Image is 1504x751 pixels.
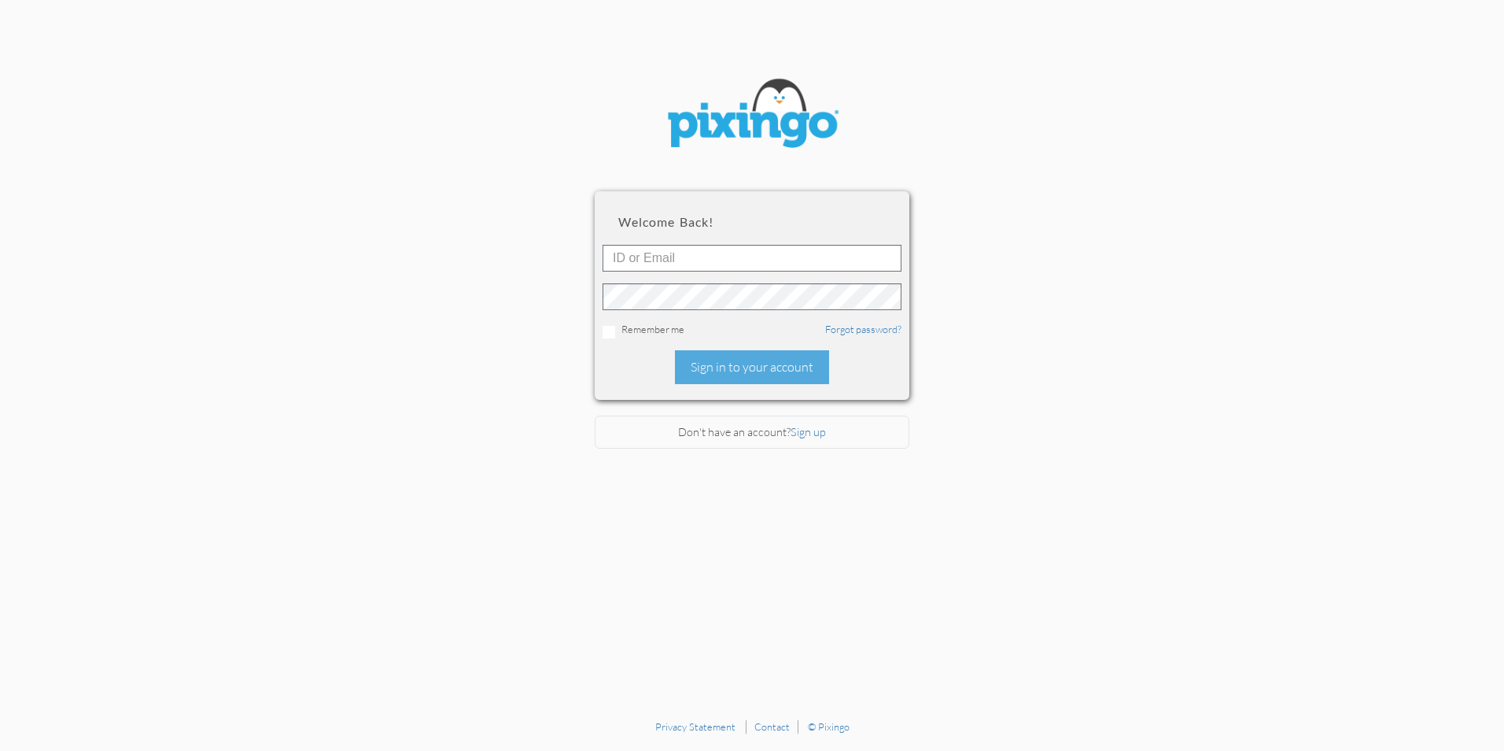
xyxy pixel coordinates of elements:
div: Don't have an account? [595,416,909,449]
h2: Welcome back! [618,215,886,229]
div: Sign in to your account [675,350,829,384]
input: ID or Email [603,245,901,272]
div: Remember me [603,322,901,339]
a: Privacy Statement [655,720,735,733]
img: pixingo logo [658,71,846,160]
a: Forgot password? [825,323,901,335]
a: Contact [754,720,790,733]
a: © Pixingo [808,720,850,733]
a: Sign up [791,425,826,438]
